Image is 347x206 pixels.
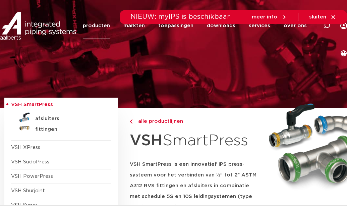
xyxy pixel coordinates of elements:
[11,159,49,164] a: VSH SudoPress
[123,12,145,39] a: markten
[11,102,53,107] span: VSH SmartPress
[309,14,326,19] span: sluiten
[252,14,287,20] a: meer info
[249,12,270,39] a: services
[11,112,111,123] a: afsluiters
[207,12,235,39] a: downloads
[11,188,45,193] a: VSH Shurjoint
[284,12,307,39] a: over ons
[252,14,277,19] span: meer info
[83,12,110,39] a: producten
[130,13,230,20] span: NIEUW: myIPS is beschikbaar
[83,12,307,39] nav: Menu
[309,14,336,20] a: sluiten
[11,123,111,134] a: fittingen
[130,119,132,124] img: chevron-right.svg
[11,145,40,150] a: VSH XPress
[130,133,163,148] strong: VSH
[130,128,261,154] h1: SmartPress
[130,117,261,125] a: alle productlijnen
[35,116,102,122] h5: afsluiters
[35,126,102,133] h5: fittingen
[134,119,183,124] span: alle productlijnen
[158,12,193,39] a: toepassingen
[11,174,53,179] a: VSH PowerPress
[340,12,347,39] div: my IPS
